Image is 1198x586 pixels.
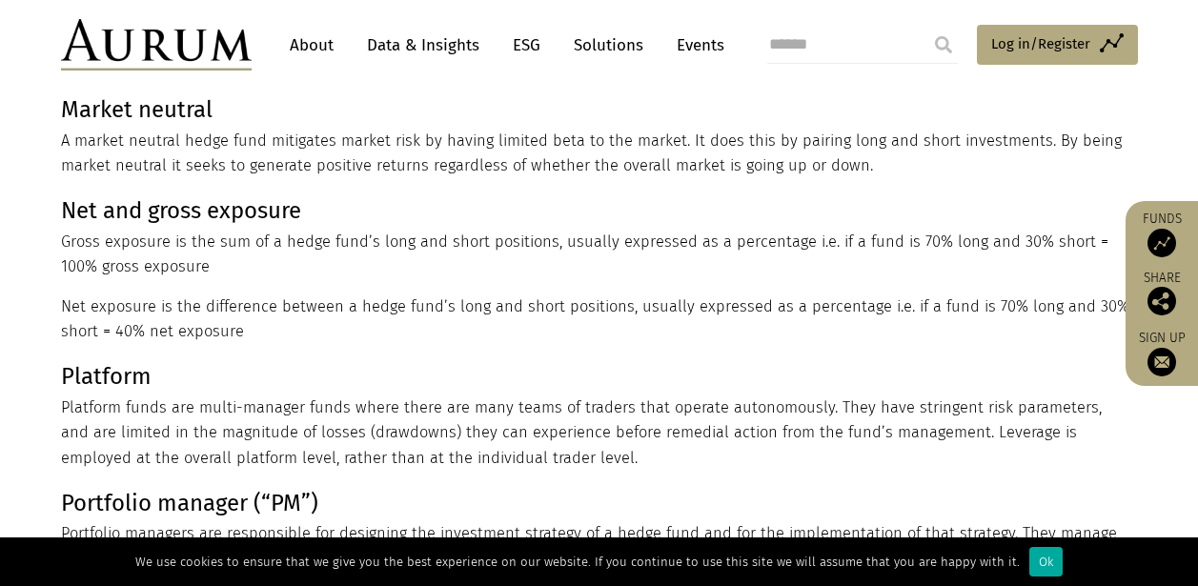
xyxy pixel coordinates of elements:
[1029,547,1063,576] div: Ok
[991,32,1090,55] span: Log in/Register
[503,28,550,63] a: ESG
[977,25,1138,65] a: Log in/Register
[61,363,152,390] strong: Platform
[280,28,343,63] a: About
[61,91,1133,178] p: A market neutral hedge fund mitigates market risk by having limited beta to the market. It does t...
[564,28,653,63] a: Solutions
[61,19,252,71] img: Aurum
[1135,330,1188,376] a: Sign up
[1147,348,1176,376] img: Sign up to our newsletter
[61,490,318,516] strong: Portfolio manager (“PM”)
[924,26,963,64] input: Submit
[61,96,213,123] strong: Market neutral
[1147,229,1176,257] img: Access Funds
[61,485,1133,572] p: Portfolio managers are responsible for designing the investment strategy of a hedge fund and for ...
[667,28,724,63] a: Events
[1147,287,1176,315] img: Share this post
[1135,211,1188,257] a: Funds
[61,358,1133,471] p: Platform funds are multi-manager funds where there are many teams of traders that operate autonom...
[61,192,1133,279] p: Gross exposure is the sum of a hedge fund’s long and short positions, usually expressed as a perc...
[61,197,301,224] strong: Net and gross exposure
[357,28,489,63] a: Data & Insights
[61,294,1133,345] p: Net exposure is the difference between a hedge fund’s long and short positions, usually expressed...
[1135,272,1188,315] div: Share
